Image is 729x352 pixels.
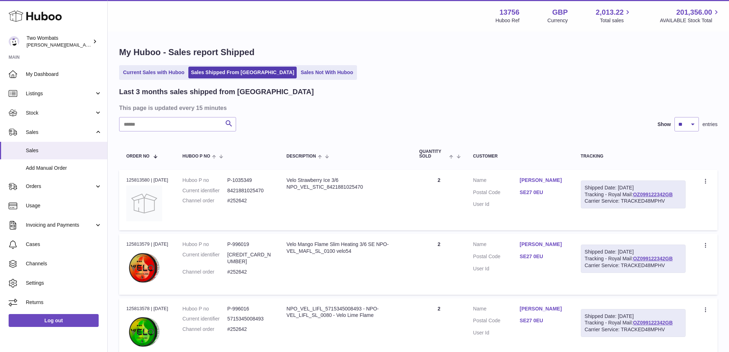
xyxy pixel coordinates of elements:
span: Orders [26,183,94,190]
div: NPO_VEL_LIFL_5715345008493 - NPO-VEL_LIFL_SL_0080 - Velo Lime Flame [287,305,405,319]
dd: #252642 [227,269,272,275]
span: Listings [26,90,94,97]
div: Carrier Service: TRACKED48MPHV [585,326,682,333]
span: AVAILABLE Stock Total [660,17,720,24]
img: Velo_Heating_Lime_Flame_Slim_3_6_Nicotine_Pouches-5715345008493.webp [126,314,162,350]
dd: P-1035349 [227,177,272,184]
div: Carrier Service: TRACKED48MPHV [585,262,682,269]
span: Channels [26,260,102,267]
a: OZ099122342GB [633,320,673,326]
dd: 5715345008493 [227,315,272,322]
img: Velo_Heating_Mango_Flame_Slim_3_6_Nicotine_Pouches-5715345006512.webp [126,250,162,286]
div: Currency [547,17,568,24]
div: Huboo Ref [495,17,519,24]
span: Invoicing and Payments [26,222,94,228]
a: Log out [9,314,99,327]
a: [PERSON_NAME] [520,241,566,248]
dt: Channel order [183,269,227,275]
h2: Last 3 months sales shipped from [GEOGRAPHIC_DATA] [119,87,314,97]
strong: 13756 [499,8,519,17]
dt: Name [473,177,520,185]
div: Velo Strawberry Ice 3/6 NPO_VEL_STIC_8421881025470 [287,177,405,191]
a: Current Sales with Huboo [121,67,187,78]
span: Stock [26,110,94,116]
span: Returns [26,299,102,306]
dt: User Id [473,201,520,208]
span: 201,356.00 [676,8,712,17]
div: Shipped Date: [DATE] [585,313,682,320]
label: Show [658,121,671,128]
dt: Name [473,305,520,314]
span: Order No [126,154,150,159]
a: Sales Shipped From [GEOGRAPHIC_DATA] [188,67,297,78]
span: Sales [26,129,94,136]
span: Description [287,154,316,159]
a: OZ099122342GB [633,192,673,197]
span: 2,013.22 [596,8,624,17]
div: 125813580 | [DATE] [126,177,168,183]
div: Velo Mango Flame Slim Heating 3/6 SE NPO-VEL_MAFL_SL_0100 velo54 [287,241,405,255]
dt: Postal Code [473,317,520,326]
div: Tracking [581,154,686,159]
span: My Dashboard [26,71,102,78]
div: Tracking - Royal Mail: [581,245,686,273]
a: SE27 0EU [520,317,566,324]
span: Sales [26,147,102,154]
h1: My Huboo - Sales report Shipped [119,47,718,58]
a: SE27 0EU [520,253,566,260]
h3: This page is updated every 15 minutes [119,104,716,112]
span: entries [702,121,718,128]
dd: P-996019 [227,241,272,248]
img: adam.randall@twowombats.com [9,36,19,47]
div: Shipped Date: [DATE] [585,184,682,191]
span: Huboo P no [183,154,210,159]
div: Tracking - Royal Mail: [581,180,686,209]
dt: Current identifier [183,315,227,322]
span: Usage [26,202,102,209]
dt: Channel order [183,197,227,204]
a: SE27 0EU [520,189,566,196]
dt: Postal Code [473,189,520,198]
span: Total sales [600,17,632,24]
dd: 8421881025470 [227,187,272,194]
dd: P-996016 [227,305,272,312]
img: no-photo.jpg [126,185,162,221]
dt: Channel order [183,326,227,333]
dt: Current identifier [183,187,227,194]
div: 125813579 | [DATE] [126,241,168,247]
dt: Postal Code [473,253,520,262]
dt: Name [473,241,520,250]
span: Cases [26,241,102,248]
dt: User Id [473,265,520,272]
div: 125813578 | [DATE] [126,305,168,312]
dt: Huboo P no [183,241,227,248]
dd: [CREDIT_CARD_NUMBER] [227,251,272,265]
div: Tracking - Royal Mail: [581,309,686,337]
div: Two Wombats [27,35,91,48]
a: [PERSON_NAME] [520,177,566,184]
dt: Huboo P no [183,177,227,184]
dt: Current identifier [183,251,227,265]
a: 201,356.00 AVAILABLE Stock Total [660,8,720,24]
div: Shipped Date: [DATE] [585,249,682,255]
dd: #252642 [227,326,272,333]
a: 2,013.22 Total sales [596,8,632,24]
a: OZ099122342GB [633,256,673,261]
span: Settings [26,280,102,286]
div: Customer [473,154,566,159]
strong: GBP [552,8,568,17]
span: Add Manual Order [26,165,102,172]
span: Quantity Sold [419,149,448,159]
div: Carrier Service: TRACKED48MPHV [585,198,682,204]
td: 2 [412,234,466,294]
td: 2 [412,170,466,230]
span: [PERSON_NAME][EMAIL_ADDRESS][PERSON_NAME][DOMAIN_NAME] [27,42,182,48]
a: [PERSON_NAME] [520,305,566,312]
dd: #252642 [227,197,272,204]
a: Sales Not With Huboo [298,67,356,78]
dt: Huboo P no [183,305,227,312]
dt: User Id [473,329,520,336]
